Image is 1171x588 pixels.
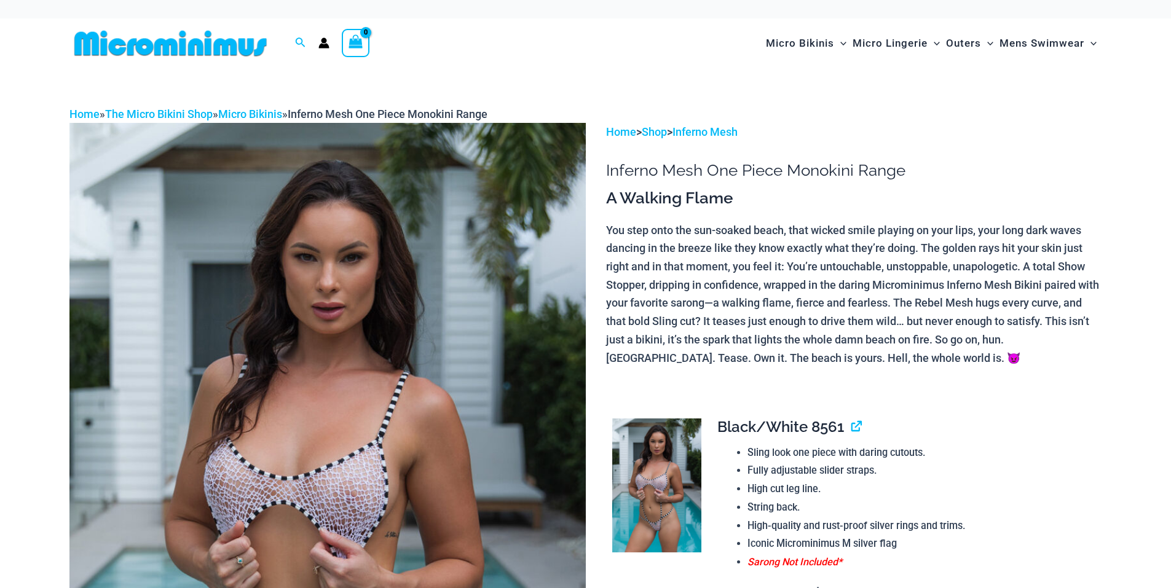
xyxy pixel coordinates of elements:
[672,125,738,138] a: Inferno Mesh
[318,37,329,49] a: Account icon link
[747,480,1092,498] li: High cut leg line.
[69,108,100,120] a: Home
[946,28,981,59] span: Outers
[747,444,1092,462] li: Sling look one piece with daring cutouts.
[105,108,213,120] a: The Micro Bikini Shop
[943,25,996,62] a: OutersMenu ToggleMenu Toggle
[999,28,1084,59] span: Mens Swimwear
[606,221,1102,367] p: You step onto the sun-soaked beach, that wicked smile playing on your lips, your long dark waves ...
[218,108,282,120] a: Micro Bikinis
[606,188,1102,209] h3: A Walking Flame
[853,28,928,59] span: Micro Lingerie
[747,535,1092,553] li: Iconic Microminimus M silver flag
[606,123,1102,141] p: > >
[747,556,842,568] span: Sarong Not Included*
[747,461,1092,480] li: Fully adjustable slider straps.
[1084,28,1097,59] span: Menu Toggle
[69,29,272,57] img: MM SHOP LOGO FLAT
[342,29,370,57] a: View Shopping Cart, empty
[642,125,667,138] a: Shop
[747,498,1092,517] li: String back.
[761,23,1102,64] nav: Site Navigation
[766,28,834,59] span: Micro Bikinis
[612,418,701,552] img: Inferno Mesh Black White 8561 One Piece
[834,28,846,59] span: Menu Toggle
[763,25,850,62] a: Micro BikinisMenu ToggleMenu Toggle
[996,25,1100,62] a: Mens SwimwearMenu ToggleMenu Toggle
[850,25,943,62] a: Micro LingerieMenu ToggleMenu Toggle
[295,36,306,51] a: Search icon link
[928,28,940,59] span: Menu Toggle
[606,161,1102,180] h1: Inferno Mesh One Piece Monokini Range
[747,517,1092,535] li: High-quality and rust-proof silver rings and trims.
[717,418,844,436] span: Black/White 8561
[69,108,487,120] span: » » »
[981,28,993,59] span: Menu Toggle
[606,125,636,138] a: Home
[288,108,487,120] span: Inferno Mesh One Piece Monokini Range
